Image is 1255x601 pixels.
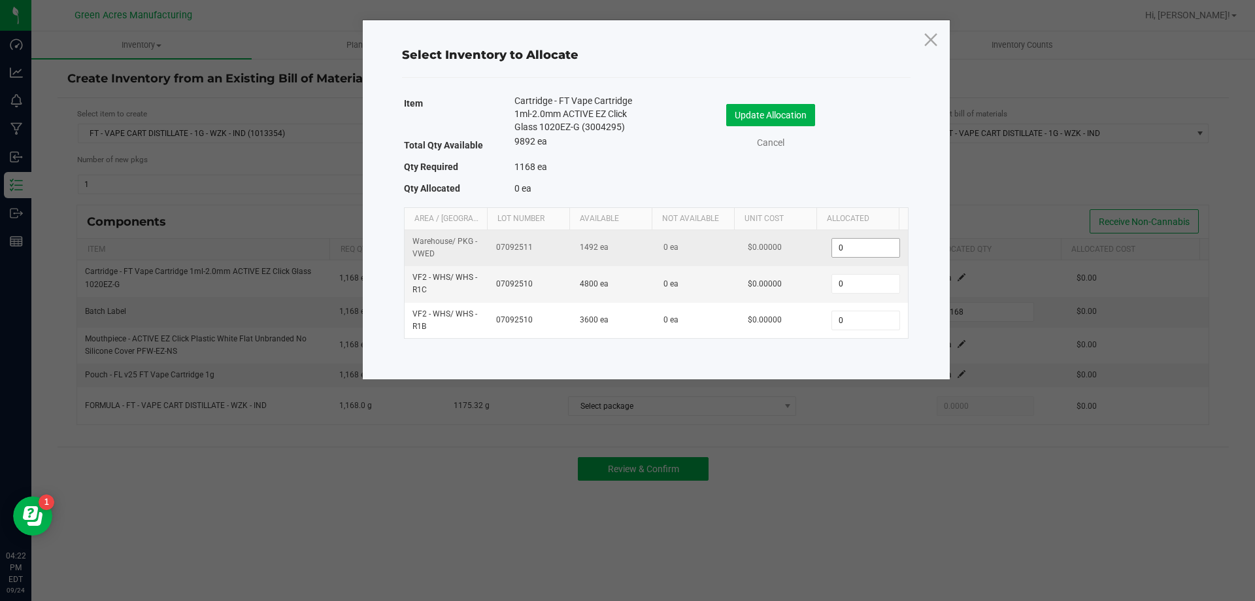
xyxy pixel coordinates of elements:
td: 07092511 [488,230,572,266]
a: Cancel [745,136,797,150]
th: Lot Number [487,208,569,230]
th: Available [569,208,652,230]
th: Allocated [816,208,899,230]
span: $0.00000 [748,279,782,288]
label: Total Qty Available [404,136,483,154]
span: 0 ea [663,279,678,288]
label: Item [404,94,423,112]
span: 4800 ea [580,279,609,288]
th: Not Available [652,208,734,230]
span: 0 ea [514,183,531,194]
span: 0 ea [663,243,678,252]
span: Select Inventory to Allocate [402,48,578,62]
iframe: Resource center [13,496,52,536]
span: VF2 - WHS / WHS - R1B [412,309,477,331]
span: Warehouse / PKG - VWED [412,237,477,258]
span: 1492 ea [580,243,609,252]
td: 07092510 [488,303,572,338]
span: 1168 ea [514,162,547,172]
span: 0 ea [663,315,678,324]
button: Update Allocation [726,104,815,126]
span: 3600 ea [580,315,609,324]
span: Cartridge - FT Vape Cartridge 1ml-2.0mm ACTIVE EZ Click Glass 1020EZ-G (3004295) [514,94,636,133]
th: Unit Cost [734,208,816,230]
span: $0.00000 [748,243,782,252]
span: 9892 ea [514,136,547,146]
td: 07092510 [488,266,572,302]
label: Qty Required [404,158,458,176]
label: Qty Allocated [404,179,460,197]
th: Area / [GEOGRAPHIC_DATA] [405,208,487,230]
span: VF2 - WHS / WHS - R1C [412,273,477,294]
span: $0.00000 [748,315,782,324]
iframe: Resource center unread badge [39,494,54,510]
